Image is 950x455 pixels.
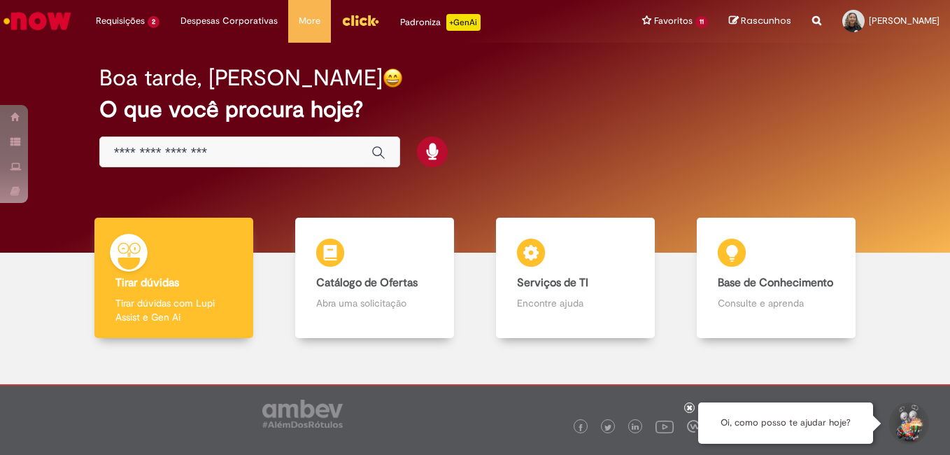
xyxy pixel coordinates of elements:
a: Catálogo de Ofertas Abra uma solicitação [274,218,475,339]
button: Iniciar Conversa de Suporte [887,402,929,444]
span: 11 [695,16,708,28]
span: Despesas Corporativas [180,14,278,28]
img: logo_footer_youtube.png [655,417,674,435]
img: logo_footer_ambev_rotulo_gray.png [262,400,343,428]
span: More [299,14,320,28]
img: logo_footer_facebook.png [577,424,584,431]
a: Rascunhos [729,15,791,28]
img: ServiceNow [1,7,73,35]
img: click_logo_yellow_360x200.png [341,10,379,31]
b: Catálogo de Ofertas [316,276,418,290]
span: [PERSON_NAME] [869,15,940,27]
p: +GenAi [446,14,481,31]
div: Padroniza [400,14,481,31]
img: logo_footer_workplace.png [687,420,700,433]
p: Tirar dúvidas com Lupi Assist e Gen Ai [115,296,233,324]
b: Serviços de TI [517,276,588,290]
b: Tirar dúvidas [115,276,179,290]
span: Rascunhos [741,14,791,27]
div: Oi, como posso te ajudar hoje? [698,402,873,444]
p: Consulte e aprenda [718,296,835,310]
span: Favoritos [654,14,693,28]
img: logo_footer_linkedin.png [632,423,639,432]
p: Abra uma solicitação [316,296,434,310]
h2: O que você procura hoje? [99,97,851,122]
h2: Boa tarde, [PERSON_NAME] [99,66,383,90]
span: Requisições [96,14,145,28]
a: Base de Conhecimento Consulte e aprenda [676,218,877,339]
img: happy-face.png [383,68,403,88]
a: Serviços de TI Encontre ajuda [475,218,676,339]
img: logo_footer_twitter.png [604,424,611,431]
a: Tirar dúvidas Tirar dúvidas com Lupi Assist e Gen Ai [73,218,274,339]
p: Encontre ajuda [517,296,634,310]
b: Base de Conhecimento [718,276,833,290]
span: 2 [148,16,159,28]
